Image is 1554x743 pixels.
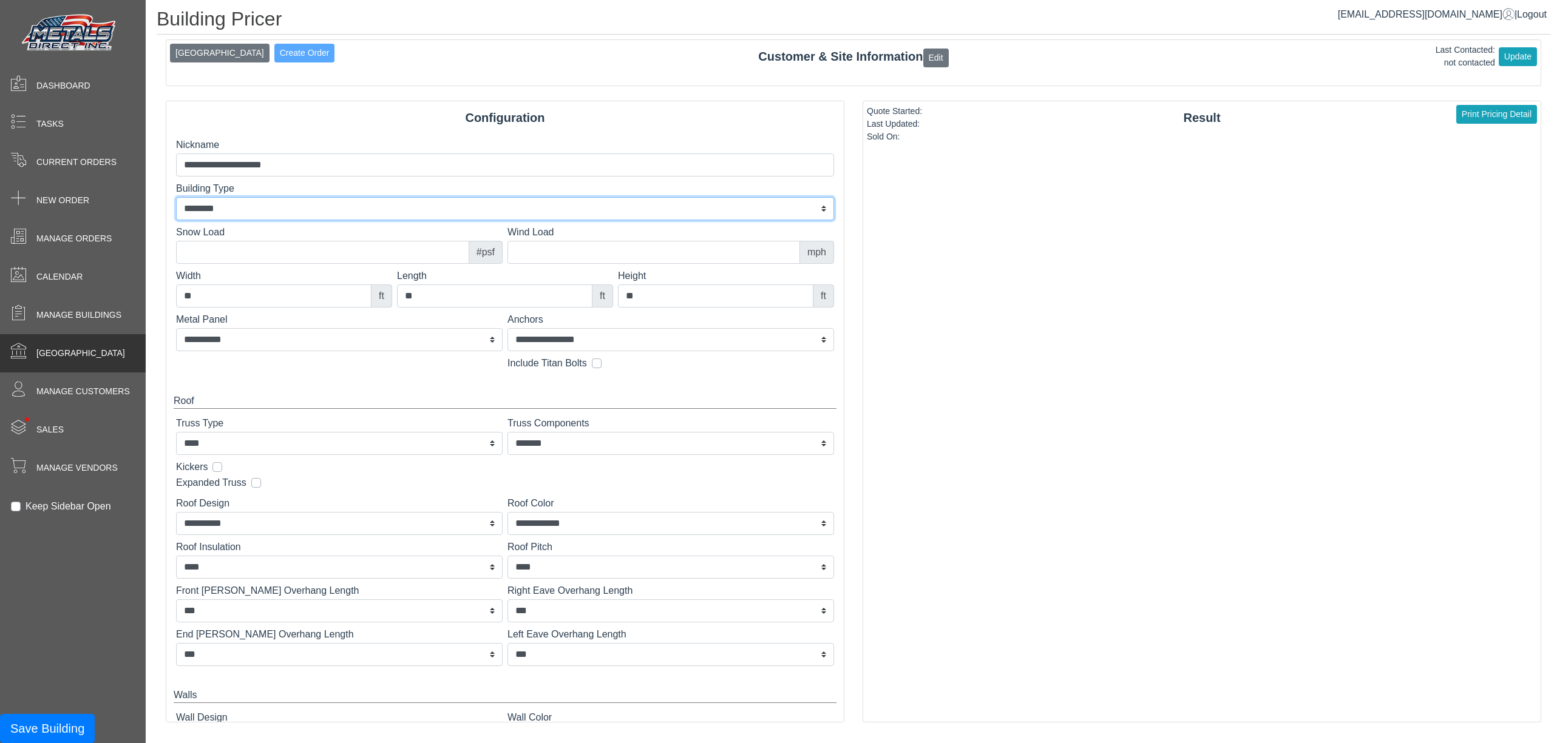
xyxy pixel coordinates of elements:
[36,194,89,207] span: New Order
[176,460,208,474] label: Kickers
[176,269,392,283] label: Width
[176,312,503,327] label: Metal Panel
[36,462,118,474] span: Manage Vendors
[36,156,117,169] span: Current Orders
[371,284,392,308] div: ft
[176,583,503,598] label: Front [PERSON_NAME] Overhang Length
[507,312,834,327] label: Anchors
[1499,47,1537,66] button: Update
[18,11,121,56] img: Metals Direct Inc Logo
[25,499,111,514] label: Keep Sidebar Open
[36,271,83,283] span: Calendar
[36,118,64,130] span: Tasks
[469,241,503,264] div: #psf
[507,710,834,725] label: Wall Color
[36,423,64,436] span: Sales
[166,109,844,127] div: Configuration
[1338,9,1515,19] a: [EMAIL_ADDRESS][DOMAIN_NAME]
[12,400,42,439] span: •
[507,416,834,431] label: Truss Components
[618,269,834,283] label: Height
[170,44,270,62] button: [GEOGRAPHIC_DATA]
[867,118,922,130] div: Last Updated:
[274,44,335,62] button: Create Order
[799,241,834,264] div: mph
[507,496,834,511] label: Roof Color
[1436,44,1495,69] div: Last Contacted: not contacted
[923,49,949,67] button: Edit
[813,284,834,308] div: ft
[166,47,1541,67] div: Customer & Site Information
[157,7,1550,35] h1: Building Pricer
[863,109,1541,127] div: Result
[174,394,836,409] div: Roof
[507,627,834,642] label: Left Eave Overhang Length
[176,496,503,511] label: Roof Design
[36,309,121,321] span: Manage Buildings
[507,225,834,240] label: Wind Load
[176,138,834,152] label: Nickname
[36,232,112,245] span: Manage Orders
[592,284,613,308] div: ft
[176,225,503,240] label: Snow Load
[507,583,834,598] label: Right Eave Overhang Length
[867,105,922,118] div: Quote Started:
[174,688,836,703] div: Walls
[176,710,503,725] label: Wall Design
[176,416,503,431] label: Truss Type
[176,476,246,490] label: Expanded Truss
[507,540,834,554] label: Roof Pitch
[176,627,503,642] label: End [PERSON_NAME] Overhang Length
[1517,9,1547,19] span: Logout
[867,130,922,143] div: Sold On:
[36,385,130,398] span: Manage Customers
[507,356,587,371] label: Include Titan Bolts
[176,181,834,196] label: Building Type
[36,347,125,360] span: [GEOGRAPHIC_DATA]
[1456,105,1537,124] button: Print Pricing Detail
[1338,7,1547,22] div: |
[36,79,90,92] span: Dashboard
[397,269,613,283] label: Length
[176,540,503,554] label: Roof Insulation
